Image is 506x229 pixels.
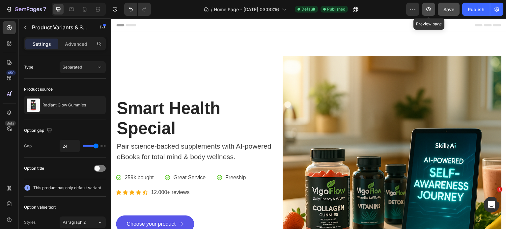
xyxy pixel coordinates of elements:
span: This product has only default variant [33,185,101,191]
iframe: Intercom live chat [484,197,499,213]
p: Settings [33,41,51,47]
span: Home Page - [DATE] 03:00:16 [214,6,279,13]
button: Paragraph 2 [60,216,106,228]
span: Published [327,6,345,12]
span: 1 [497,187,502,192]
span: / [211,6,212,13]
div: Styles [24,219,36,225]
div: 450 [6,70,16,75]
iframe: Design area [111,18,506,229]
p: Freeship [114,155,135,163]
p: Radiant Glow Gummies [42,103,86,107]
button: 7 [3,3,49,16]
p: Advanced [65,41,87,47]
div: Choose your product [15,202,65,210]
div: Undo/Redo [124,3,151,16]
img: product feature img [27,99,40,112]
p: 12.000+ reviews [40,170,78,178]
div: Option value text [24,204,56,210]
span: Separated [63,65,82,70]
p: 7 [43,5,46,13]
div: Option gap [24,126,53,135]
div: Gap [24,143,32,149]
div: Type [24,64,33,70]
button: Separated [60,61,106,73]
div: Option title [24,165,44,171]
div: Product source [24,86,53,92]
span: Default [301,6,315,12]
div: Publish [468,6,484,13]
button: Publish [462,3,490,16]
p: Product Variants & Swatches [32,23,88,31]
button: Save [438,3,460,16]
a: Choose your product [5,197,83,214]
span: Paragraph 2 [63,219,86,225]
input: Auto [60,140,80,152]
div: Beta [5,121,16,126]
span: Save [443,7,454,12]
